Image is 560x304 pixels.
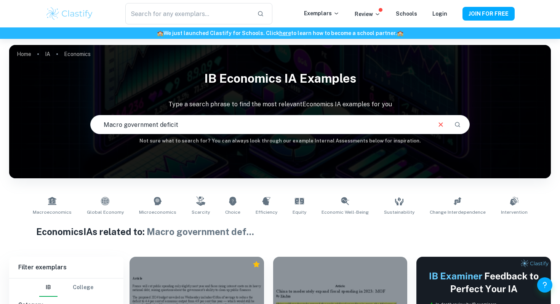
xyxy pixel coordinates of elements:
button: Clear [434,117,448,132]
p: Review [355,10,381,18]
span: Macroeconomics [33,209,72,216]
a: Login [432,11,447,17]
div: Premium [253,261,260,268]
img: Clastify logo [45,6,94,21]
h1: Economics IAs related to: [36,225,524,238]
span: Intervention [501,209,528,216]
p: Type a search phrase to find the most relevant Economics IA examples for you [9,100,551,109]
span: Equity [293,209,306,216]
p: Exemplars [304,9,339,18]
p: Economics [64,50,91,58]
a: Schools [396,11,417,17]
span: Sustainability [384,209,414,216]
button: Help and Feedback [537,277,552,293]
h6: Filter exemplars [9,257,123,278]
h1: IB Economics IA examples [9,66,551,91]
span: Scarcity [192,209,210,216]
button: College [73,278,93,297]
input: E.g. smoking and tax, tariffs, global economy... [91,114,430,135]
button: JOIN FOR FREE [462,7,515,21]
span: 🏫 [157,30,163,36]
h6: Not sure what to search for? You can always look through our example Internal Assessments below f... [9,137,551,145]
a: here [279,30,291,36]
span: Change Interdependence [430,209,486,216]
a: IA [45,49,50,59]
span: Global Economy [87,209,124,216]
span: Economic Well-Being [322,209,369,216]
span: Choice [225,209,240,216]
div: Filter type choice [39,278,93,297]
span: Macro government def ... [147,226,254,237]
h6: We just launched Clastify for Schools. Click to learn how to become a school partner. [2,29,558,37]
span: Microeconomics [139,209,176,216]
button: IB [39,278,58,297]
span: Efficiency [256,209,277,216]
button: Search [451,118,464,131]
input: Search for any exemplars... [125,3,251,24]
span: 🏫 [397,30,403,36]
a: Home [17,49,31,59]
